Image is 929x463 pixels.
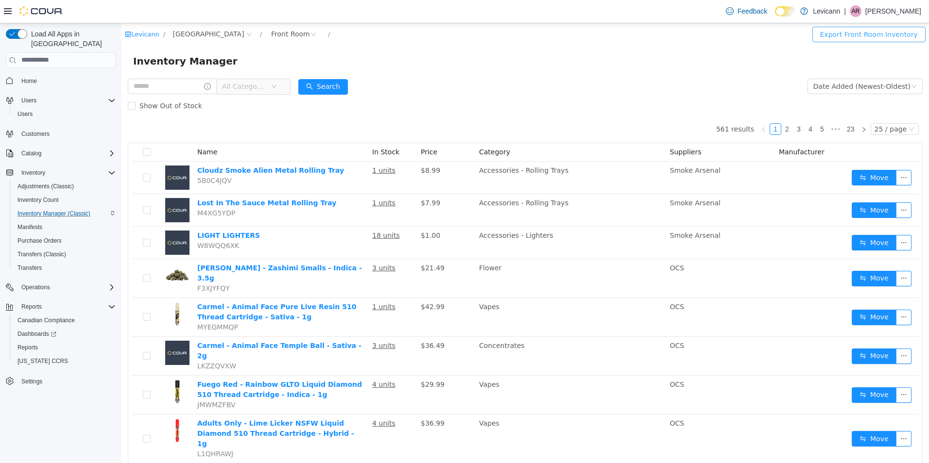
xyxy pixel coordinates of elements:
span: MYEGMMQP [76,300,117,308]
button: Reports [10,341,120,354]
button: Customers [2,127,120,141]
span: W8WQQ6XK [76,218,118,226]
i: icon: down [790,60,795,67]
u: 4 units [251,357,274,365]
span: Smoke Arsenal [549,176,599,183]
button: Transfers [10,261,120,275]
span: OCS [549,357,563,365]
a: Dashboards [14,328,60,340]
button: icon: swapMove [730,147,775,162]
a: 5 [695,100,706,111]
img: Fuego Red - Rainbow GLTO Liquid Diamond 510 Thread Cartridge - Indica - 1g hero shot [44,356,68,380]
i: icon: shop [3,8,10,14]
span: Washington CCRS [14,355,116,367]
img: Cova [19,6,63,16]
span: Suppliers [549,125,580,132]
img: Carmel - Animal Face Temple Ball - Sativa - 2g placeholder [44,317,68,342]
a: Adjustments (Classic) [14,181,78,192]
u: 4 units [251,396,274,404]
span: Operations [17,281,116,293]
a: Manifests [14,221,46,233]
img: Cloudz Smoke Alien Metal Rolling Tray placeholder [44,142,68,166]
span: Inventory Manager [12,30,122,46]
span: Dashboards [17,330,56,338]
span: Users [17,110,33,118]
li: 1 [648,100,660,112]
img: BC Smalls - Zashimi Smalls - Indica - 3.5g hero shot [44,240,68,264]
span: $36.49 [299,318,323,326]
span: Feedback [738,6,767,16]
span: Adjustments (Classic) [14,181,116,192]
button: Catalog [17,148,45,159]
li: 561 results [595,100,633,112]
i: icon: down [787,103,793,110]
button: Manifests [10,220,120,234]
a: 3 [672,100,683,111]
u: 18 units [251,208,278,216]
span: F3XJYFQY [76,261,108,269]
span: Settings [21,378,42,385]
span: OCS [549,318,563,326]
button: Transfers (Classic) [10,248,120,261]
span: AR [852,5,860,17]
td: Vapes [354,352,545,391]
a: LIGHT LIGHTERS [76,208,138,216]
td: Flower [354,236,545,275]
span: $7.99 [299,176,319,183]
span: [US_STATE] CCRS [17,357,68,365]
a: Carmel - Animal Face Pure Live Resin 510 Thread Cartridge - Sativa - 1g [76,280,235,298]
span: Home [21,77,37,85]
li: 2 [660,100,671,112]
li: Next 5 Pages [706,100,722,112]
i: icon: right [740,103,745,109]
span: L1QHRAWJ [76,427,112,434]
img: Adults Only - Lime Licker NSFW Liquid Diamond 510 Thread Cartridge - Hybrid - 1g hero shot [44,395,68,419]
a: 23 [723,100,736,111]
li: 4 [683,100,695,112]
button: icon: searchSearch [177,56,226,71]
span: Operations [21,283,50,291]
a: Transfers (Classic) [14,248,70,260]
a: Inventory Count [14,194,63,206]
span: Reports [14,342,116,353]
a: Home [17,75,41,87]
span: Customers [21,130,50,138]
button: icon: ellipsis [774,147,790,162]
a: Feedback [722,1,771,21]
a: Adults Only - Lime Licker NSFW Liquid Diamond 510 Thread Cartridge - Hybrid - 1g [76,396,233,424]
u: 3 units [251,318,274,326]
a: 2 [660,100,671,111]
u: 3 units [251,241,274,248]
a: Users [14,108,36,120]
button: icon: swapMove [730,364,775,380]
span: Catalog [17,148,116,159]
button: Operations [17,281,54,293]
span: / [42,7,44,15]
button: icon: ellipsis [774,212,790,227]
u: 1 units [251,143,274,151]
div: Adam Rouselle [850,5,861,17]
button: Canadian Compliance [10,314,120,327]
button: icon: ellipsis [774,325,790,341]
nav: Complex example [6,70,116,413]
a: Settings [17,376,46,387]
img: Lost In The Sauce Metal Rolling Tray placeholder [44,175,68,199]
td: Accessories - Rolling Trays [354,171,545,203]
a: [US_STATE] CCRS [14,355,72,367]
span: Reports [17,301,116,313]
span: 5B0C4JQV [76,153,110,161]
span: JMWMZFBV [76,378,114,385]
div: 25 / page [753,100,785,111]
span: Canadian Compliance [17,316,75,324]
span: Users [14,108,116,120]
div: Date Added (Newest-Oldest) [692,56,789,70]
u: 1 units [251,176,274,183]
p: Levicann [813,5,840,17]
span: Catalog [21,149,41,157]
button: Adjustments (Classic) [10,180,120,193]
button: icon: ellipsis [774,179,790,195]
i: icon: left [639,103,645,109]
li: 5 [695,100,706,112]
u: 1 units [251,280,274,287]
